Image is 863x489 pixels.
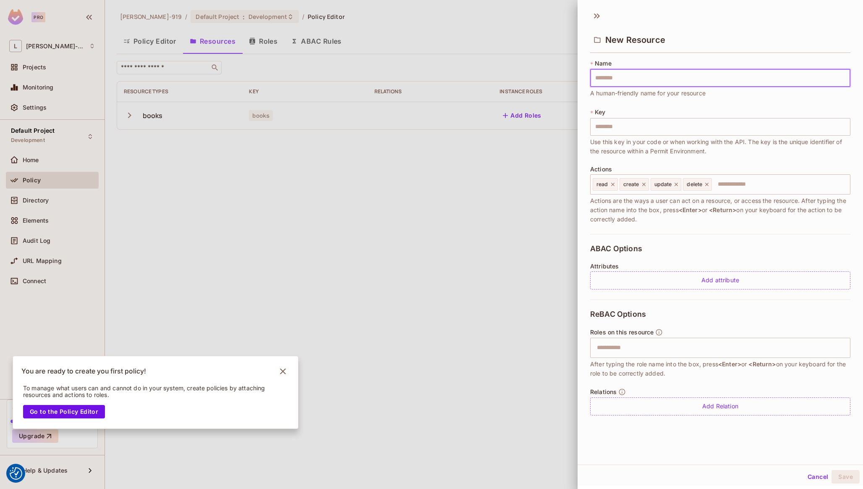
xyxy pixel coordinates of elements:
span: ReBAC Options [590,310,646,318]
div: update [651,178,682,191]
img: Revisit consent button [10,467,22,480]
div: create [620,178,649,191]
span: A human-friendly name for your resource [590,89,706,98]
span: Name [595,60,612,67]
span: New Resource [605,35,665,45]
span: Use this key in your code or when working with the API. The key is the unique identifier of the r... [590,137,850,156]
button: Cancel [804,470,832,484]
p: To manage what users can and cannot do in your system, create policies by attaching resources and... [23,385,277,398]
span: Actions [590,166,612,173]
span: Roles on this resource [590,329,654,336]
div: delete [683,178,712,191]
span: <Return> [709,206,736,213]
span: update [654,181,672,188]
div: read [593,178,618,191]
span: ABAC Options [590,244,642,253]
button: Consent Preferences [10,467,22,480]
button: Go to the Policy Editor [23,405,105,418]
span: Attributes [590,263,619,270]
span: Key [595,109,605,116]
button: Save [832,470,860,484]
span: After typing the role name into the box, press or on your keyboard for the role to be correctly a... [590,360,850,378]
span: Actions are the ways a user can act on a resource, or access the resource. After typing the actio... [590,196,850,224]
div: Add Relation [590,397,850,415]
span: create [623,181,639,188]
div: Add attribute [590,271,850,289]
span: <Enter> [679,206,702,213]
span: delete [687,181,702,188]
span: read [596,181,608,188]
span: Relations [590,389,617,395]
span: <Enter> [718,360,741,368]
p: You are ready to create you first policy! [21,367,146,376]
span: <Return> [748,360,776,368]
